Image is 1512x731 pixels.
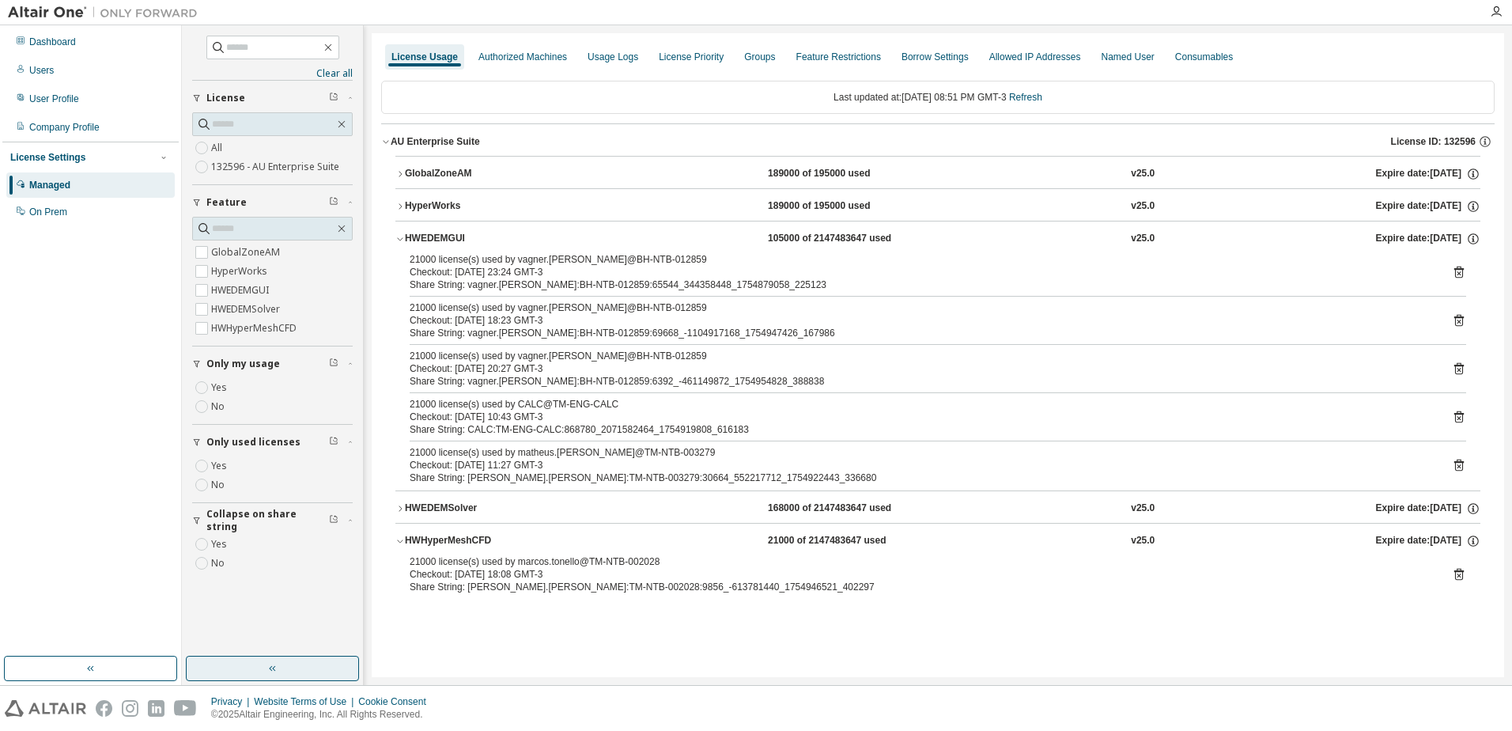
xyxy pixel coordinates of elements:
div: Checkout: [DATE] 18:23 GMT-3 [410,314,1428,327]
div: Share String: vagner.[PERSON_NAME]:BH-NTB-012859:65544_344358448_1754879058_225123 [410,278,1428,291]
label: 132596 - AU Enterprise Suite [211,157,342,176]
div: User Profile [29,93,79,105]
div: Usage Logs [588,51,638,63]
label: Yes [211,456,230,475]
div: Share String: [PERSON_NAME].[PERSON_NAME]:TM-NTB-002028:9856_-613781440_1754946521_402297 [410,581,1428,593]
div: 105000 of 2147483647 used [768,232,910,246]
div: Checkout: [DATE] 18:08 GMT-3 [410,568,1428,581]
img: instagram.svg [122,700,138,717]
div: Expire date: [DATE] [1375,167,1480,181]
span: Clear filter [329,196,338,209]
button: HWHyperMeshCFD21000 of 2147483647 usedv25.0Expire date:[DATE] [395,524,1480,559]
div: Managed [29,179,70,191]
div: Share String: vagner.[PERSON_NAME]:BH-NTB-012859:6392_-461149872_1754954828_388838 [410,375,1428,388]
div: 168000 of 2147483647 used [768,502,910,516]
div: Share String: [PERSON_NAME].[PERSON_NAME]:TM-NTB-003279:30664_552217712_1754922443_336680 [410,472,1428,484]
div: Dashboard [29,36,76,48]
img: linkedin.svg [148,700,164,717]
button: HWEDEMSolver168000 of 2147483647 usedv25.0Expire date:[DATE] [395,491,1480,526]
label: GlobalZoneAM [211,243,283,262]
div: v25.0 [1131,167,1155,181]
div: Last updated at: [DATE] 08:51 PM GMT-3 [381,81,1495,114]
div: Checkout: [DATE] 23:24 GMT-3 [410,266,1428,278]
div: Authorized Machines [478,51,567,63]
div: Borrow Settings [902,51,969,63]
div: Allowed IP Addresses [989,51,1081,63]
div: Privacy [211,695,254,708]
div: Users [29,64,54,77]
div: 21000 license(s) used by vagner.[PERSON_NAME]@BH-NTB-012859 [410,350,1428,362]
div: v25.0 [1131,199,1155,214]
div: License Priority [659,51,724,63]
a: Clear all [192,67,353,80]
button: License [192,81,353,116]
div: Groups [744,51,775,63]
p: © 2025 Altair Engineering, Inc. All Rights Reserved. [211,708,436,722]
div: Company Profile [29,121,100,134]
button: GlobalZoneAM189000 of 195000 usedv25.0Expire date:[DATE] [395,157,1480,191]
label: No [211,475,228,494]
button: AU Enterprise SuiteLicense ID: 132596 [381,124,1495,159]
button: Feature [192,185,353,220]
img: facebook.svg [96,700,112,717]
button: HWEDEMGUI105000 of 2147483647 usedv25.0Expire date:[DATE] [395,222,1480,256]
span: Clear filter [329,436,338,449]
label: HyperWorks [211,262,270,281]
div: Expire date: [DATE] [1375,502,1480,516]
button: HyperWorks189000 of 195000 usedv25.0Expire date:[DATE] [395,189,1480,224]
div: Checkout: [DATE] 20:27 GMT-3 [410,362,1428,375]
div: Expire date: [DATE] [1375,199,1480,214]
label: Yes [211,378,230,397]
div: Website Terms of Use [254,695,358,708]
div: License Usage [391,51,458,63]
div: Expire date: [DATE] [1375,232,1480,246]
a: Refresh [1009,92,1042,103]
div: HWHyperMeshCFD [405,534,547,548]
div: v25.0 [1131,534,1155,548]
span: Only used licenses [206,436,301,449]
div: Share String: vagner.[PERSON_NAME]:BH-NTB-012859:69668_-1104917168_1754947426_167986 [410,327,1428,339]
button: Only my usage [192,347,353,381]
span: License ID: 132596 [1391,135,1476,148]
div: 21000 license(s) used by CALC@TM-ENG-CALC [410,398,1428,411]
div: 21000 license(s) used by vagner.[PERSON_NAME]@BH-NTB-012859 [410,253,1428,266]
img: Altair One [8,5,206,21]
button: Only used licenses [192,425,353,460]
label: HWEDEMSolver [211,300,283,319]
span: Collapse on share string [206,508,329,533]
button: Collapse on share string [192,503,353,538]
span: License [206,92,245,104]
span: Clear filter [329,514,338,527]
div: Consumables [1175,51,1233,63]
div: Checkout: [DATE] 11:27 GMT-3 [410,459,1428,472]
span: Only my usage [206,358,280,370]
span: Clear filter [329,92,338,104]
label: Yes [211,535,230,554]
div: On Prem [29,206,67,218]
img: altair_logo.svg [5,700,86,717]
div: v25.0 [1131,232,1155,246]
div: HWEDEMSolver [405,502,547,516]
div: 21000 license(s) used by vagner.[PERSON_NAME]@BH-NTB-012859 [410,301,1428,314]
label: HWHyperMeshCFD [211,319,300,338]
label: HWEDEMGUI [211,281,272,300]
span: Clear filter [329,358,338,370]
div: Share String: CALC:TM-ENG-CALC:868780_2071582464_1754919808_616183 [410,423,1428,436]
div: License Settings [10,151,85,164]
div: Checkout: [DATE] 10:43 GMT-3 [410,411,1428,423]
div: 21000 license(s) used by marcos.tonello@TM-NTB-002028 [410,555,1428,568]
div: GlobalZoneAM [405,167,547,181]
label: No [211,397,228,416]
label: No [211,554,228,573]
div: 21000 license(s) used by matheus.[PERSON_NAME]@TM-NTB-003279 [410,446,1428,459]
div: 21000 of 2147483647 used [768,534,910,548]
div: 189000 of 195000 used [768,167,910,181]
div: Feature Restrictions [796,51,881,63]
div: v25.0 [1131,502,1155,516]
div: 189000 of 195000 used [768,199,910,214]
div: HyperWorks [405,199,547,214]
div: Named User [1101,51,1154,63]
span: Feature [206,196,247,209]
div: Cookie Consent [358,695,435,708]
div: AU Enterprise Suite [391,135,480,148]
